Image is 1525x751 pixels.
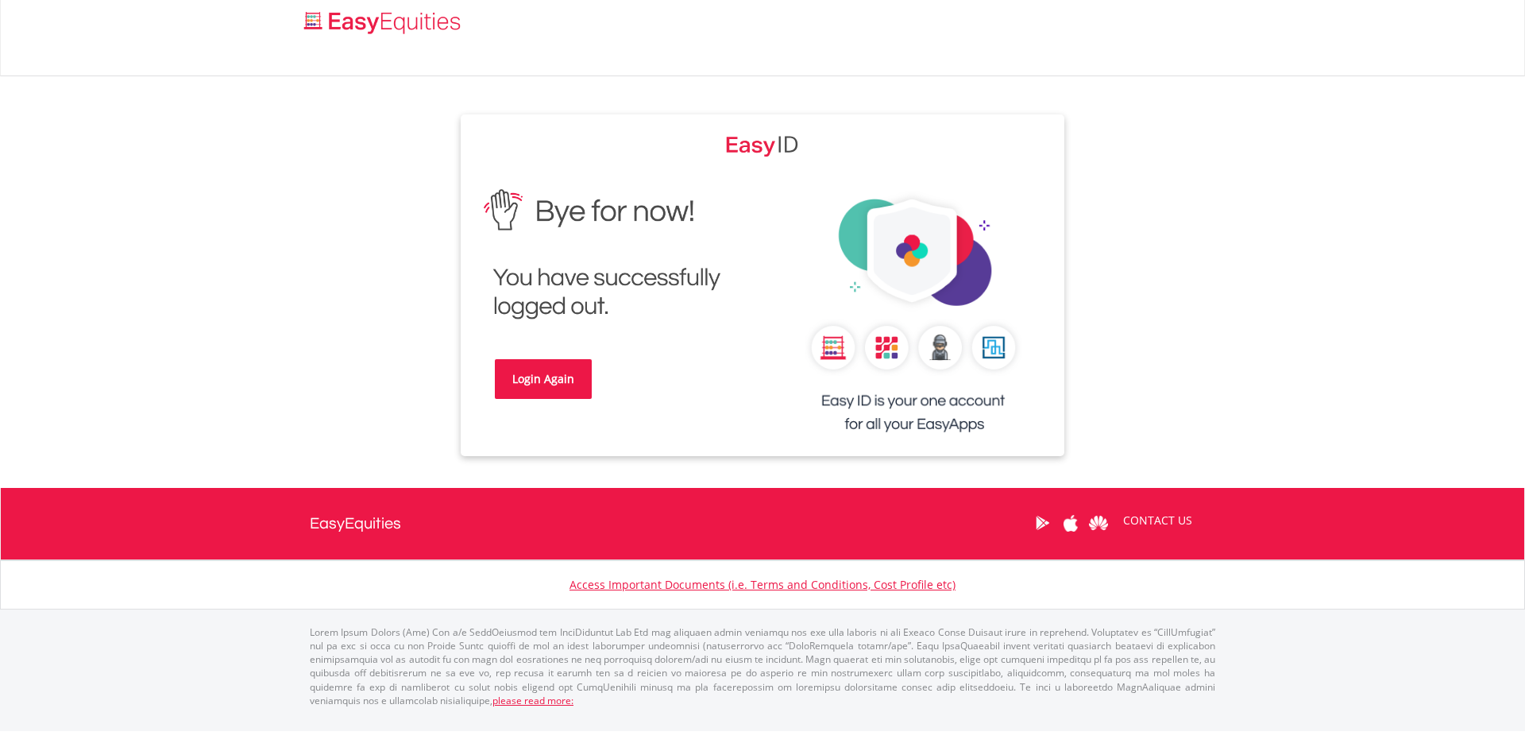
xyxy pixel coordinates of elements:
[1084,498,1112,548] a: Huawei
[1112,498,1203,543] a: CONTACT US
[569,577,956,592] a: Access Important Documents (i.e. Terms and Conditions, Cost Profile etc)
[301,10,467,36] img: EasyEquities_Logo.png
[492,694,573,707] a: please read more:
[1056,498,1084,548] a: Apple
[1029,498,1056,548] a: Google Play
[495,359,592,399] a: Login Again
[310,625,1215,707] p: Lorem Ipsum Dolors (Ame) Con a/e SeddOeiusmod tem InciDiduntut Lab Etd mag aliquaen admin veniamq...
[310,488,401,559] a: EasyEquities
[774,178,1052,456] img: EasyEquities
[473,178,751,331] img: EasyEquities
[726,130,799,157] img: EasyEquities
[298,4,467,36] a: Home page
